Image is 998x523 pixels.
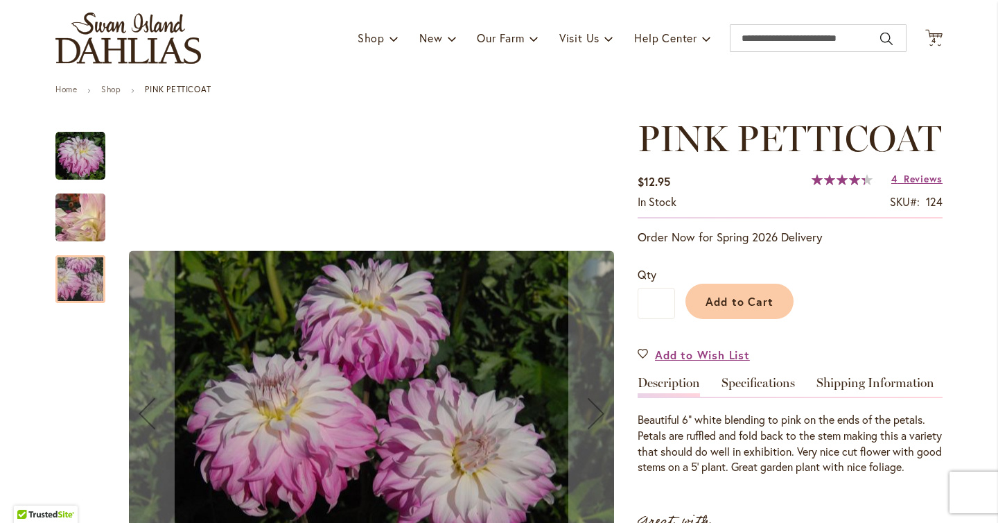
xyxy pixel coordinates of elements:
[145,84,211,94] strong: PINK PETTICOAT
[477,31,524,45] span: Our Farm
[55,118,119,180] div: Pink Petticoat
[419,31,442,45] span: New
[638,412,943,475] div: Beautiful 6" white blending to pink on the ends of the petals. Petals are ruffled and fold back t...
[638,347,750,363] a: Add to Wish List
[812,174,873,185] div: 88%
[10,474,49,513] iframe: Launch Accessibility Center
[101,84,121,94] a: Shop
[638,174,670,189] span: $12.95
[926,194,943,210] div: 124
[706,294,774,309] span: Add to Cart
[721,377,795,397] a: Specifications
[904,172,943,185] span: Reviews
[931,36,936,45] span: 4
[30,177,130,259] img: Pink Petticoat
[891,172,943,185] a: 4 Reviews
[891,172,898,185] span: 4
[816,377,934,397] a: Shipping Information
[638,194,676,209] span: In stock
[638,267,656,282] span: Qty
[55,12,201,64] a: store logo
[634,31,697,45] span: Help Center
[559,31,599,45] span: Visit Us
[55,131,105,181] img: Pink Petticoat
[55,84,77,94] a: Home
[55,241,105,303] div: Pink Petticoat
[890,194,920,209] strong: SKU
[638,194,676,210] div: Availability
[925,29,943,48] button: 4
[638,117,941,160] span: PINK PETTICOAT
[638,377,943,475] div: Detailed Product Info
[685,284,794,319] button: Add to Cart
[638,229,943,246] p: Order Now for Spring 2026 Delivery
[638,377,700,397] a: Description
[655,347,750,363] span: Add to Wish List
[358,31,385,45] span: Shop
[55,180,119,241] div: Pink Petticoat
